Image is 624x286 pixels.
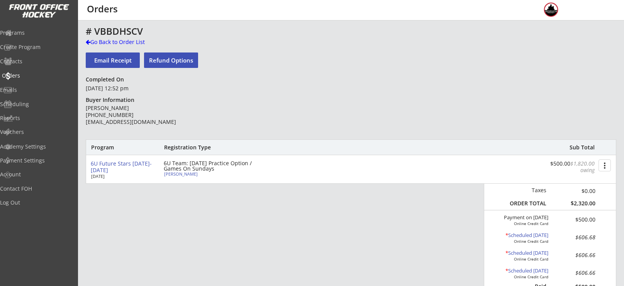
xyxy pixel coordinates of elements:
div: Program [91,144,133,151]
div: $500.00 [558,217,596,222]
div: Scheduled [DATE] [487,250,548,256]
div: $2,320.00 [552,200,596,207]
div: $500.00 [547,161,595,174]
div: Registration Type [164,144,253,151]
div: Online Credit Card [505,221,548,226]
div: Sub Total [561,144,595,151]
div: # VBBDHSCV [86,27,456,36]
div: [DATE] 12:52 pm [86,85,197,92]
div: 6U Future Stars [DATE]-[DATE] [91,161,158,174]
div: $606.66 [558,252,596,258]
div: Online Credit Card [505,274,548,279]
div: Payment on [DATE] [487,215,548,221]
button: Email Receipt [86,52,140,68]
div: [PERSON_NAME] [PHONE_NUMBER] [EMAIL_ADDRESS][DOMAIN_NAME] [86,105,197,126]
div: $606.66 [558,270,596,276]
font: $1,820.00 owing [570,160,596,174]
div: Completed On [86,76,127,83]
div: Orders [2,73,71,78]
div: $606.68 [558,235,596,240]
div: 6U Team: [DATE] Practice Option / Games On Sundays [164,161,253,171]
div: [PERSON_NAME] [164,172,250,176]
button: Refund Options [144,52,198,68]
div: [DATE] [91,174,153,178]
div: Online Credit Card [505,239,548,244]
div: Online Credit Card [505,257,548,261]
div: Scheduled [DATE] [487,268,548,274]
div: Taxes [506,187,546,194]
div: $0.00 [552,187,596,195]
button: more_vert [599,159,611,171]
div: Scheduled [DATE] [487,232,548,239]
div: ORDER TOTAL [506,200,546,207]
div: Go Back to Order List [86,38,165,46]
div: Buyer Information [86,96,138,103]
